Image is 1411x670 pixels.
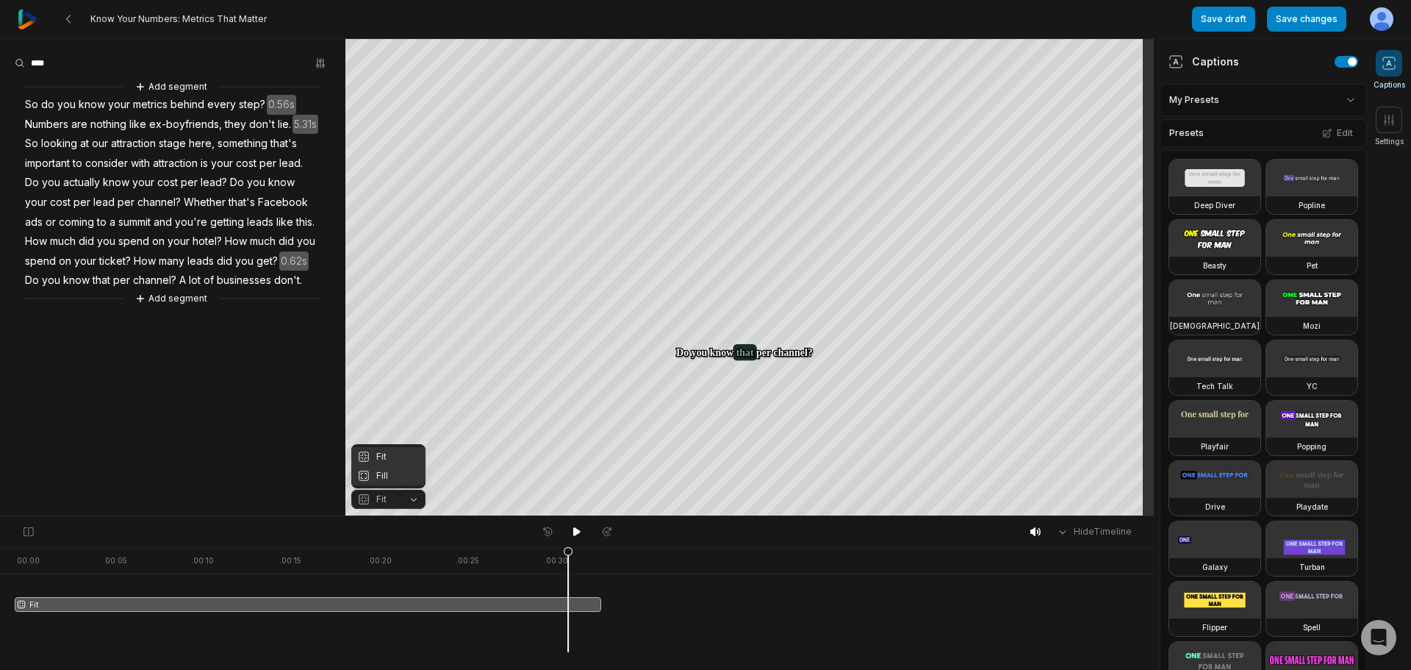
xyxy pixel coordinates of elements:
div: Fill [351,466,426,485]
div: Open Intercom Messenger [1361,620,1396,655]
span: Fit [376,493,387,506]
button: Fit [351,490,426,509]
div: Fit [351,444,426,488]
div: Fit [351,447,426,466]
